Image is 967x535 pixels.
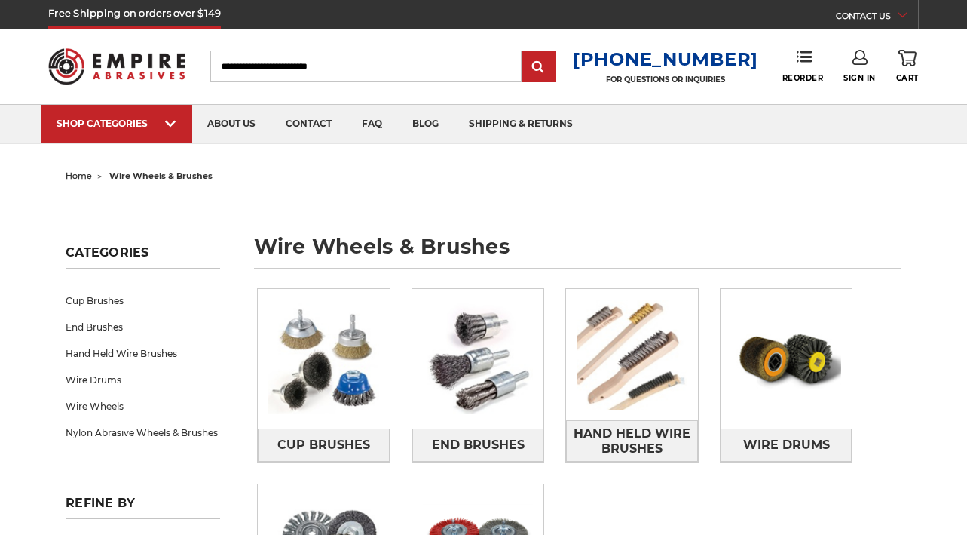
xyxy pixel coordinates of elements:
[66,340,220,367] a: Hand Held Wire Brushes
[48,39,185,93] img: Empire Abrasives
[254,236,901,269] h1: wire wheels & brushes
[277,432,370,458] span: Cup Brushes
[896,73,919,83] span: Cart
[66,171,92,181] a: home
[843,73,876,83] span: Sign In
[432,432,525,458] span: End Brushes
[836,8,918,29] a: CONTACT US
[573,48,758,70] a: [PHONE_NUMBER]
[66,496,220,519] h5: Refine by
[743,432,830,458] span: Wire Drums
[66,367,220,393] a: Wire Drums
[782,73,824,83] span: Reorder
[567,421,696,462] span: Hand Held Wire Brushes
[721,293,852,424] img: Wire Drums
[109,171,213,181] span: wire wheels & brushes
[258,293,389,424] img: Cup Brushes
[192,105,271,143] a: about us
[573,75,758,85] p: FOR QUESTIONS OR INQUIRIES
[271,105,347,143] a: contact
[66,287,220,314] a: Cup Brushes
[896,50,919,83] a: Cart
[66,420,220,446] a: Nylon Abrasive Wheels & Brushes
[57,118,177,129] div: SHOP CATEGORIES
[397,105,454,143] a: blog
[66,314,220,340] a: End Brushes
[454,105,588,143] a: shipping & returns
[258,429,389,463] a: Cup Brushes
[347,105,397,143] a: faq
[66,393,220,420] a: Wire Wheels
[566,420,697,462] a: Hand Held Wire Brushes
[721,429,852,463] a: Wire Drums
[412,429,543,463] a: End Brushes
[566,289,697,420] img: Hand Held Wire Brushes
[524,52,554,82] input: Submit
[412,293,543,424] img: End Brushes
[782,50,824,82] a: Reorder
[66,245,220,269] h5: Categories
